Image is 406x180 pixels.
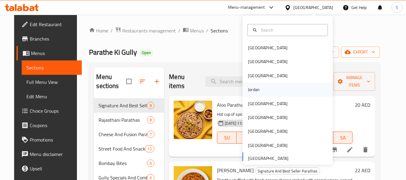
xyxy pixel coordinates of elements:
[30,151,77,158] span: Menu disclaimer
[17,32,82,46] a: Branches
[293,4,333,11] div: [GEOGRAPHIC_DATA]
[255,167,320,175] div: Signature And Best Seller Parathas
[338,74,370,89] span: Manage items
[327,142,341,157] button: Branch-specific-item
[248,44,288,51] div: [GEOGRAPHIC_DATA]
[99,160,147,167] span: Bombay Bites
[22,75,82,89] a: Full Menu View
[217,100,243,109] span: Aloo Paratha
[96,72,126,90] h2: Menu sections
[139,50,153,55] span: Open
[94,98,164,113] div: Signature And Best Seller Parathas8
[150,74,164,89] button: Add section
[239,133,253,142] span: MO
[111,27,113,34] li: /
[333,132,353,144] button: SA
[17,118,82,133] a: Coupons
[336,133,350,142] span: SA
[94,127,164,142] div: Cheese And Fusion Parathas7
[147,117,154,123] span: 8
[248,72,288,79] div: [GEOGRAPHIC_DATA]
[22,89,82,104] a: Edit Menu
[248,142,288,149] div: [GEOGRAPHIC_DATA]
[17,161,82,176] a: Upsell
[358,142,373,157] button: delete
[255,168,320,175] span: Signature And Best Seller Parathas
[139,49,153,56] div: Open
[94,156,164,170] div: Bombay Bites6
[145,146,154,152] span: 12
[341,47,380,58] button: export
[147,132,154,137] span: 7
[237,132,256,144] button: MO
[305,48,334,56] span: import
[30,165,77,172] span: Upsell
[31,50,77,57] span: Menus
[228,4,265,11] div: Menu-management
[17,46,82,60] a: Menus
[174,101,212,139] img: Aloo Paratha
[22,60,82,75] a: Sections
[178,27,180,34] li: /
[30,35,77,42] span: Branches
[211,27,228,34] span: Sections
[99,116,147,124] span: Rajasthani Parathas
[30,122,77,129] span: Coupons
[248,58,288,65] div: [GEOGRAPHIC_DATA]
[355,101,370,109] h6: 20 AED
[122,27,176,34] span: Restaurants management
[89,27,108,34] a: Home
[147,103,154,108] span: 8
[89,45,137,59] span: Parathe Ki Gully
[147,116,154,124] div: items
[147,160,154,167] div: items
[17,147,82,161] a: Menu disclaimer
[30,107,77,114] span: Choice Groups
[17,104,82,118] a: Choice Groups
[217,166,254,175] span: [PERSON_NAME]
[169,72,198,90] h2: Menu items
[205,76,276,87] input: search
[99,131,147,138] span: Cheese And Fusion Parathas
[248,128,288,135] div: [GEOGRAPHIC_DATA]
[94,113,164,127] div: Rajasthani Parathas8
[26,64,77,71] span: Sections
[396,4,398,11] span: S
[89,27,380,35] nav: breadcrumb
[217,132,237,144] button: SU
[206,27,208,34] li: /
[147,102,154,109] div: items
[220,133,234,142] span: SU
[17,17,82,32] a: Edit Restaurant
[30,136,77,143] span: Promotions
[258,27,324,33] input: Search
[99,145,145,152] span: Street Food And Snacks
[183,27,204,35] a: Menus
[334,72,375,91] button: Manage items
[346,146,353,153] a: Edit menu item
[115,27,176,35] a: Restaurants management
[355,166,370,175] h6: 22 AED
[147,160,154,166] span: 6
[26,93,77,100] span: Edit Menu
[145,145,154,152] div: items
[147,131,154,138] div: items
[30,21,77,28] span: Edit Restaurant
[217,111,353,118] p: Hot cup of spiced corn, flavored with Indian masala spices.
[346,48,375,56] span: export
[222,121,256,126] span: [DATE] 11:47 AM
[99,102,147,109] span: Signature And Best Seller Parathas
[190,27,204,34] span: Menus
[26,78,77,86] span: Full Menu View
[94,142,164,156] div: Street Food And Snacks12
[248,100,288,107] div: [GEOGRAPHIC_DATA]
[17,133,82,147] a: Promotions
[135,74,150,89] span: Sort sections
[123,75,135,88] span: Select all sections
[248,86,260,93] div: Jordan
